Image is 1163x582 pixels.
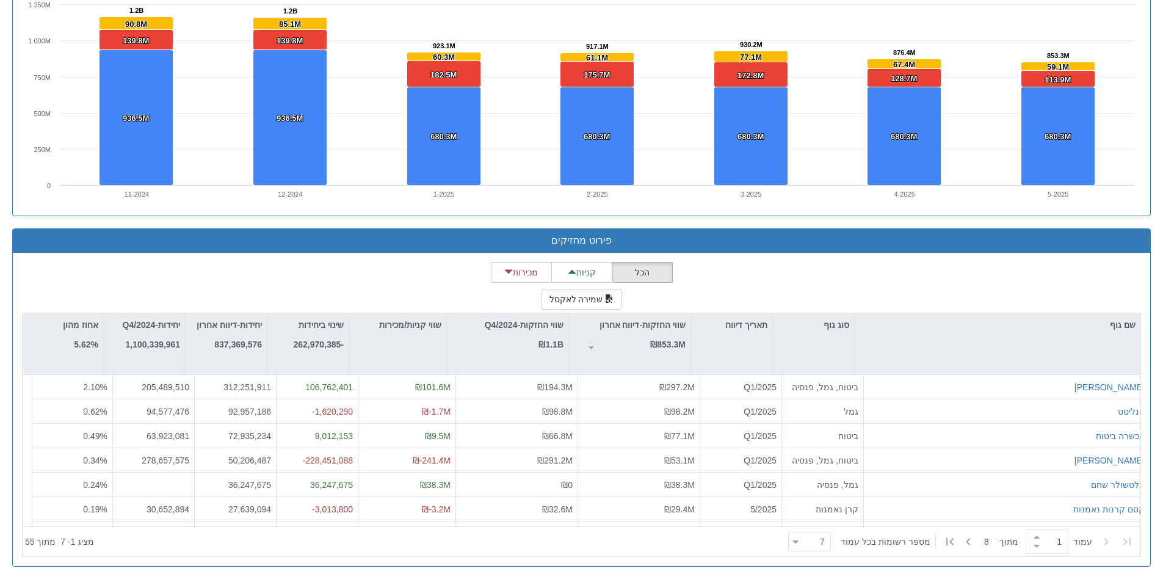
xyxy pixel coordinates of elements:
strong: -262,970,385 [293,340,344,349]
span: ₪53.1M [664,455,695,465]
div: 2.10 % [37,381,107,393]
div: שווי קניות/מכירות [349,313,446,336]
div: 312,251,911 [200,381,271,393]
div: 0.24 % [37,478,107,490]
div: הכשרה ביטוח [1096,429,1145,442]
p: שווי החזקות-Q4/2024 [485,318,563,332]
text: 1-2025 [433,191,454,198]
text: 3-2025 [741,191,761,198]
text: 250M [34,146,51,153]
button: שמירה לאקסל [542,289,622,310]
tspan: 923.1M [433,42,455,49]
tspan: 60.3M [433,53,455,62]
tspan: 680.3M [1045,132,1071,141]
span: ₪291.2M [537,455,573,465]
div: -1,620,290 [281,405,353,417]
tspan: 90.8M [125,20,147,29]
button: [PERSON_NAME] [1074,454,1145,466]
div: גמל, פנסיה [787,478,858,490]
span: ₪0 [561,479,573,489]
span: ₪194.3M [537,382,573,392]
strong: ₪853.3M [650,340,686,349]
text: 0 [47,182,51,189]
h3: פירוט מחזיקים [22,235,1141,246]
strong: 837,369,576 [214,340,262,349]
p: יחידות-דיווח אחרון [197,318,262,332]
div: שם גוף [855,313,1140,336]
tspan: 680.3M [737,132,764,141]
div: 5/2025 [705,503,777,515]
button: קניות [551,262,612,283]
strong: 1,100,339,961 [125,340,180,349]
p: שווי החזקות-דיווח אחרון [600,318,686,332]
button: הכל [612,262,673,283]
div: 92,957,186 [200,405,271,417]
div: קרן נאמנות [787,503,858,515]
tspan: 61.1M [586,53,608,62]
div: 0.34 % [37,454,107,466]
button: אלטשולר שחם [1091,478,1145,490]
tspan: 930.2M [740,41,763,48]
div: -3,013,800 [281,503,353,515]
p: אחוז מהון [63,318,98,332]
div: [PERSON_NAME] [1074,381,1145,393]
tspan: 139.8M [277,36,303,45]
div: 30,652,894 [118,503,189,515]
div: 36,247,675 [200,478,271,490]
div: 9,012,153 [281,429,353,442]
p: שינוי ביחידות [293,318,344,332]
span: ₪32.6M [542,504,573,514]
button: אנליסט [1118,405,1145,417]
text: 4-2025 [894,191,915,198]
div: Q1/2025 [705,429,777,442]
tspan: 680.3M [891,132,917,141]
div: Q1/2025 [705,454,777,466]
tspan: 1.2B [129,7,143,14]
span: ₪38.3M [664,479,695,489]
div: ביטוח [787,429,858,442]
span: ₪98.8M [542,406,573,416]
strong: ₪1.1B [538,340,563,349]
tspan: 85.1M [279,20,301,29]
tspan: 113.9M [1045,75,1071,84]
div: 0.49 % [37,429,107,442]
tspan: 175.7M [584,70,610,79]
text: 12-2024 [278,191,302,198]
tspan: 128.7M [891,74,917,83]
div: ‏ מתוך [783,528,1138,555]
div: 278,657,575 [118,454,189,466]
span: ₪-241.4M [413,455,451,465]
button: קסם קרנות נאמנות [1073,503,1145,515]
div: 0.19 % [37,503,107,515]
div: 94,577,476 [118,405,189,417]
tspan: 1 250M [28,1,51,9]
tspan: 936.5M [277,114,303,123]
div: 106,762,401 [281,381,353,393]
tspan: 77.1M [740,53,762,62]
span: ‏מספר רשומות בכל עמוד [841,536,930,548]
div: גמל [787,405,858,417]
div: Q1/2025 [705,381,777,393]
tspan: 182.5M [430,70,457,79]
div: תאריך דיווח [691,313,772,336]
span: ₪98.2M [664,406,695,416]
span: ₪297.2M [659,382,695,392]
tspan: 67.4M [893,60,915,69]
div: -228,451,088 [281,454,353,466]
div: ‏מציג 1 - 7 ‏ מתוך 55 [25,528,94,555]
div: Q1/2025 [705,405,777,417]
span: ₪9.5M [425,431,451,440]
text: 500M [34,110,51,117]
div: ביטוח, גמל, פנסיה [787,381,858,393]
p: יחידות-Q4/2024 [123,318,180,332]
tspan: 139.8M [123,36,149,45]
span: ₪66.8M [542,431,573,440]
div: סוג גוף [773,313,854,336]
text: 750M [34,74,51,81]
button: מכירות [491,262,552,283]
div: 0.62 % [37,405,107,417]
tspan: 1 000M [28,37,51,45]
div: 50,206,487 [200,454,271,466]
